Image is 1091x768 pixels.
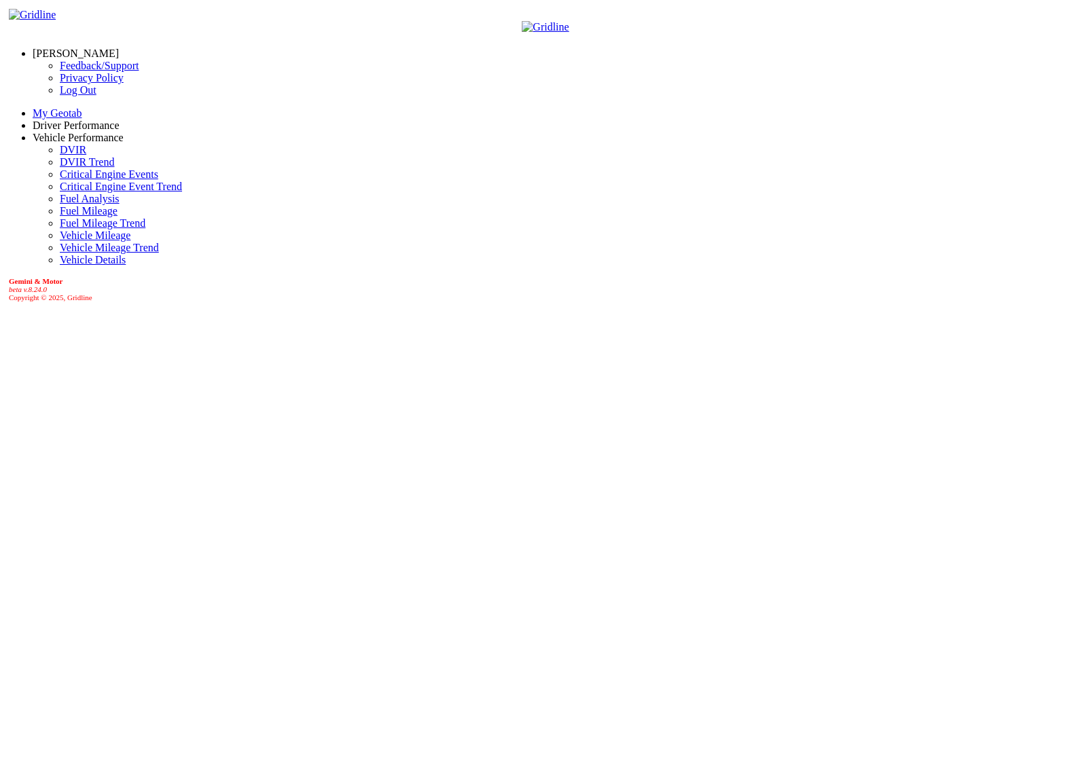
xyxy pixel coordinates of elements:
[60,242,159,253] a: Vehicle Mileage Trend
[522,21,569,33] img: Gridline
[60,254,126,266] a: Vehicle Details
[60,181,182,192] a: Critical Engine Event Trend
[60,144,86,156] a: DVIR
[9,277,62,285] b: Gemini & Motor
[60,156,114,168] a: DVIR Trend
[9,285,47,293] i: beta v.8.24.0
[60,230,130,241] a: Vehicle Mileage
[60,72,124,84] a: Privacy Policy
[60,193,120,204] a: Fuel Analysis
[9,277,1086,301] div: Copyright © 2025, Gridline
[60,205,118,217] a: Fuel Mileage
[33,120,120,131] a: Driver Performance
[60,217,145,229] a: Fuel Mileage Trend
[33,132,124,143] a: Vehicle Performance
[33,107,82,119] a: My Geotab
[60,84,96,96] a: Log Out
[60,60,139,71] a: Feedback/Support
[33,48,119,59] a: [PERSON_NAME]
[9,9,56,21] img: Gridline
[60,168,158,180] a: Critical Engine Events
